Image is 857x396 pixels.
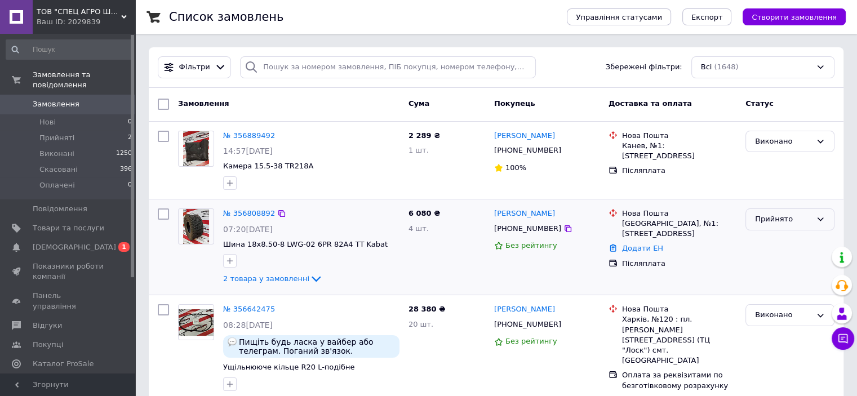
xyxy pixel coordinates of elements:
[240,56,536,78] input: Пошук за номером замовлення, ПІБ покупця, номером телефону, Email, номером накладної
[567,8,671,25] button: Управління статусами
[37,7,121,17] span: ТОВ "СПЕЦ АГРО ШИНА"
[505,163,526,172] span: 100%
[408,305,445,313] span: 28 380 ₴
[492,317,563,332] div: [PHONE_NUMBER]
[6,39,133,60] input: Пошук
[622,304,736,314] div: Нова Пошта
[494,99,535,108] span: Покупець
[39,164,78,175] span: Скасовані
[622,259,736,269] div: Післяплата
[622,166,736,176] div: Післяплата
[408,320,433,328] span: 20 шт.
[39,180,75,190] span: Оплачені
[179,309,214,336] img: Фото товару
[743,8,846,25] button: Створити замовлення
[39,133,74,143] span: Прийняті
[745,99,774,108] span: Статус
[622,219,736,239] div: [GEOGRAPHIC_DATA], №1: [STREET_ADDRESS]
[223,146,273,155] span: 14:57[DATE]
[183,209,210,244] img: Фото товару
[832,327,854,350] button: Чат з покупцем
[408,209,440,217] span: 6 080 ₴
[622,141,736,161] div: Канев, №1: [STREET_ADDRESS]
[714,63,738,71] span: (1648)
[179,62,210,73] span: Фільтри
[494,131,555,141] a: [PERSON_NAME]
[755,213,811,225] div: Прийнято
[33,321,62,331] span: Відгуки
[120,164,132,175] span: 396
[691,13,723,21] span: Експорт
[169,10,283,24] h1: Список замовлень
[116,149,132,159] span: 1250
[622,208,736,219] div: Нова Пошта
[622,314,736,366] div: Харків, №120 : пл. [PERSON_NAME][STREET_ADDRESS] (ТЦ "Лоск") смт. [GEOGRAPHIC_DATA]
[33,340,63,350] span: Покупці
[682,8,732,25] button: Експорт
[408,146,429,154] span: 1 шт.
[622,244,663,252] a: Додати ЕН
[494,304,555,315] a: [PERSON_NAME]
[178,208,214,244] a: Фото товару
[492,221,563,236] div: [PHONE_NUMBER]
[39,149,74,159] span: Виконані
[239,337,395,355] span: Пищіть будь ласка у вайбер або телеграм. Поганий зв'язок.
[223,321,273,330] span: 08:28[DATE]
[33,242,116,252] span: [DEMOGRAPHIC_DATA]
[731,12,846,21] a: Створити замовлення
[408,224,429,233] span: 4 шт.
[223,209,275,217] a: № 356808892
[223,162,313,170] a: Камера 15.5-38 TR218A
[33,359,94,369] span: Каталог ProSale
[755,136,811,148] div: Виконано
[223,274,323,283] a: 2 товара у замовленні
[33,99,79,109] span: Замовлення
[492,143,563,158] div: [PHONE_NUMBER]
[178,304,214,340] a: Фото товару
[609,99,692,108] span: Доставка та оплата
[33,261,104,282] span: Показники роботи компанії
[622,131,736,141] div: Нова Пошта
[128,117,132,127] span: 0
[606,62,682,73] span: Збережені фільтри:
[576,13,662,21] span: Управління статусами
[33,70,135,90] span: Замовлення та повідомлення
[408,131,440,140] span: 2 289 ₴
[494,208,555,219] a: [PERSON_NAME]
[223,363,354,371] a: Ущільнююче кільце R20 L-подібне
[128,180,132,190] span: 0
[505,241,557,250] span: Без рейтингу
[223,131,275,140] a: № 356889492
[178,131,214,167] a: Фото товару
[33,204,87,214] span: Повідомлення
[37,17,135,27] div: Ваш ID: 2029839
[505,337,557,345] span: Без рейтингу
[408,99,429,108] span: Cума
[752,13,837,21] span: Створити замовлення
[128,133,132,143] span: 2
[39,117,56,127] span: Нові
[33,223,104,233] span: Товари та послуги
[223,274,309,283] span: 2 товара у замовленні
[183,131,210,166] img: Фото товару
[701,62,712,73] span: Всі
[118,242,130,252] span: 1
[33,291,104,311] span: Панель управління
[223,225,273,234] span: 07:20[DATE]
[622,370,736,390] div: Оплата за реквізитами по безготівковому розрахунку
[223,305,275,313] a: № 356642475
[755,309,811,321] div: Виконано
[178,99,229,108] span: Замовлення
[228,337,237,346] img: :speech_balloon:
[223,240,388,248] a: Шина 18x8.50-8 LWG-02 6PR 82A4 TT Kabat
